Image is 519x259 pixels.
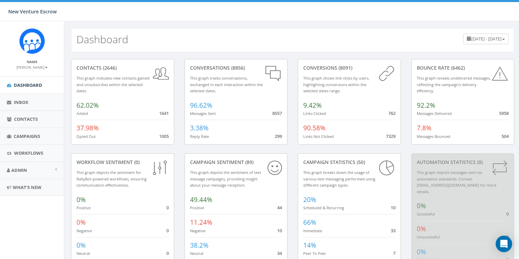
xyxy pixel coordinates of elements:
[303,205,344,210] small: Scheduled & Recurring
[133,159,140,165] span: (0)
[450,64,465,71] span: (6462)
[337,64,352,71] span: (8091)
[76,111,88,116] small: Added
[190,75,263,93] small: This graph tracks conversations, exchanged in each interaction within the selected dates.
[166,227,169,234] span: 0
[277,250,282,256] span: 34
[166,250,169,256] span: 0
[16,65,48,70] small: [PERSON_NAME]
[159,110,169,116] span: 1641
[417,234,440,239] small: Unsuccessful
[190,218,212,227] span: 11.24%
[190,111,216,116] small: Messages Sent
[76,159,169,166] div: Workflow Sentiment
[76,123,99,132] span: 37.98%
[303,218,316,227] span: 66%
[277,204,282,211] span: 44
[417,123,432,132] span: 7.8%
[190,195,212,204] span: 49.44%
[14,99,28,105] span: Inbox
[303,241,316,250] span: 14%
[102,64,117,71] span: (2646)
[230,64,245,71] span: (8856)
[244,159,253,165] span: (89)
[14,133,40,139] span: Campaigns
[303,228,322,233] small: Immediate
[388,110,396,116] span: 762
[417,111,452,116] small: Messages Delivered
[76,75,150,93] small: This graph indicates new contacts gained and unsubscribes within the selected dates.
[190,101,212,110] span: 96.62%
[355,159,365,165] span: (50)
[391,204,396,211] span: 10
[14,150,43,156] span: Workflows
[76,134,96,139] small: Opted Out
[417,247,426,256] span: 0%
[417,64,509,71] div: Bounce Rate
[417,159,509,166] div: Automation Statistics
[417,101,435,110] span: 92.2%
[8,8,57,15] span: New Venture Escrow
[76,205,91,210] small: Positive
[393,250,396,256] span: 7
[166,204,169,211] span: 0
[76,195,86,204] span: 0%
[76,64,169,71] div: contacts
[303,123,326,132] span: 90.58%
[417,134,450,139] small: Messages Bounced
[190,241,209,250] span: 38.2%
[190,228,205,233] small: Negative
[303,159,396,166] div: Campaign Statistics
[303,251,326,256] small: Peer To Peer
[502,133,509,139] span: 504
[506,211,509,217] span: 0
[417,201,426,210] span: 0%
[272,110,282,116] span: 8557
[303,195,316,204] span: 20%
[417,75,491,93] small: This graph reveals undelivered messages, reflecting the campaign's delivery efficiency.
[506,234,509,240] span: 0
[303,134,334,139] small: Links Not Clicked
[190,170,261,188] small: This graph depicts the sentiment of text message campaigns, providing insight about your message ...
[190,205,204,210] small: Positive
[471,36,502,42] span: [DATE] - [DATE]
[76,218,86,227] span: 0%
[275,133,282,139] span: 299
[303,64,396,71] div: conversions
[391,227,396,234] span: 33
[496,236,512,252] div: Open Intercom Messenger
[303,101,322,110] span: 9.42%
[303,170,375,188] small: This graph breaks down the usage of various text messaging performed using different campaign types.
[499,110,509,116] span: 5958
[27,59,37,64] small: Name
[76,34,128,45] h2: Dashboard
[14,82,42,88] span: Dashboard
[277,227,282,234] span: 10
[76,251,90,256] small: Neutral
[19,28,45,54] img: Rally_Corp_Icon_1.png
[190,123,209,132] span: 3.38%
[76,228,92,233] small: Negative
[190,134,209,139] small: Reply Rate
[190,64,282,71] div: conversations
[76,241,86,250] span: 0%
[76,170,146,188] small: This graph depicts the sentiment for RallyBot-powered workflows, ensuring communication effective...
[417,170,496,194] small: This graph depicts messages sent via automation standards. Contact [EMAIL_ADDRESS][DOMAIN_NAME] f...
[417,224,426,233] span: 0%
[11,167,27,173] span: Admin
[476,159,483,165] span: (0)
[159,133,169,139] span: 1005
[76,101,99,110] span: 62.02%
[14,116,38,122] span: Contacts
[303,75,369,93] small: This graph shows link clicks by users, highlighting conversions within the selected dates range.
[16,64,48,70] a: [PERSON_NAME]
[190,251,203,256] small: Neutral
[13,184,42,190] span: What's New
[417,211,435,216] small: Successful
[303,111,326,116] small: Links Clicked
[190,159,282,166] div: Campaign Sentiment
[386,133,396,139] span: 7329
